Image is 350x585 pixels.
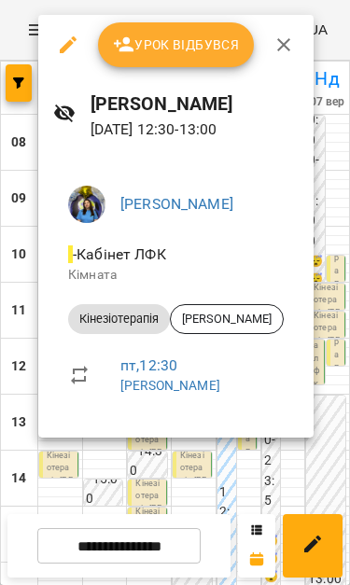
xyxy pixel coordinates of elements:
button: Урок відбувся [98,22,255,67]
a: пт , 12:30 [120,356,177,374]
p: Кімната [68,266,284,285]
div: [PERSON_NAME] [170,304,284,334]
span: - Кабінет ЛФК [68,245,170,263]
h6: [PERSON_NAME] [91,90,299,118]
span: [PERSON_NAME] [171,311,283,327]
span: Урок відбувся [113,34,240,56]
p: [DATE] 12:30 - 13:00 [91,118,299,141]
a: [PERSON_NAME] [120,378,220,393]
span: Кінезіотерапія [68,311,170,327]
a: [PERSON_NAME] [120,195,233,213]
img: d1dec607e7f372b62d1bb04098aa4c64.jpeg [68,186,105,223]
